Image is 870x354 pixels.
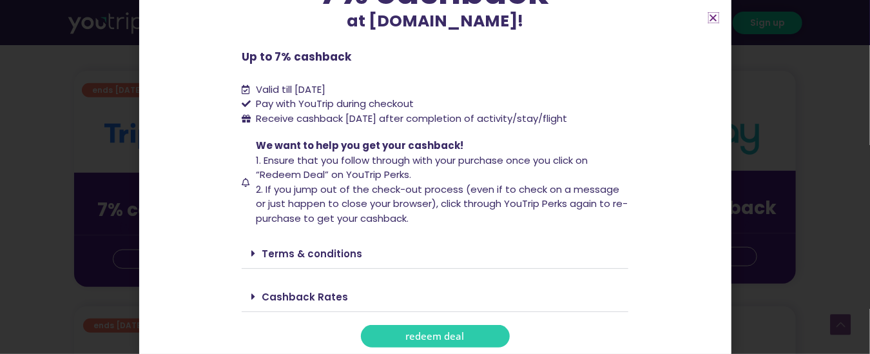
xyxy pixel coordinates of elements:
[709,13,719,23] a: Close
[242,282,628,312] div: Cashback Rates
[262,247,362,261] a: Terms & conditions
[256,112,568,125] span: Receive cashback [DATE] after completion of activity/stay/flight
[361,325,510,348] a: redeem deal
[256,182,628,225] span: 2. If you jump out of the check-out process (even if to check on a message or just happen to clos...
[256,139,464,152] span: We want to help you get your cashback!
[242,9,628,34] p: at [DOMAIN_NAME]!
[253,97,414,112] span: Pay with YouTrip during checkout
[242,49,351,64] b: Up to 7% cashback
[262,290,348,304] a: Cashback Rates
[256,83,326,96] span: Valid till [DATE]
[406,331,465,341] span: redeem deal
[242,239,628,269] div: Terms & conditions
[256,153,588,182] span: 1. Ensure that you follow through with your purchase once you click on “Redeem Deal” on YouTrip P...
